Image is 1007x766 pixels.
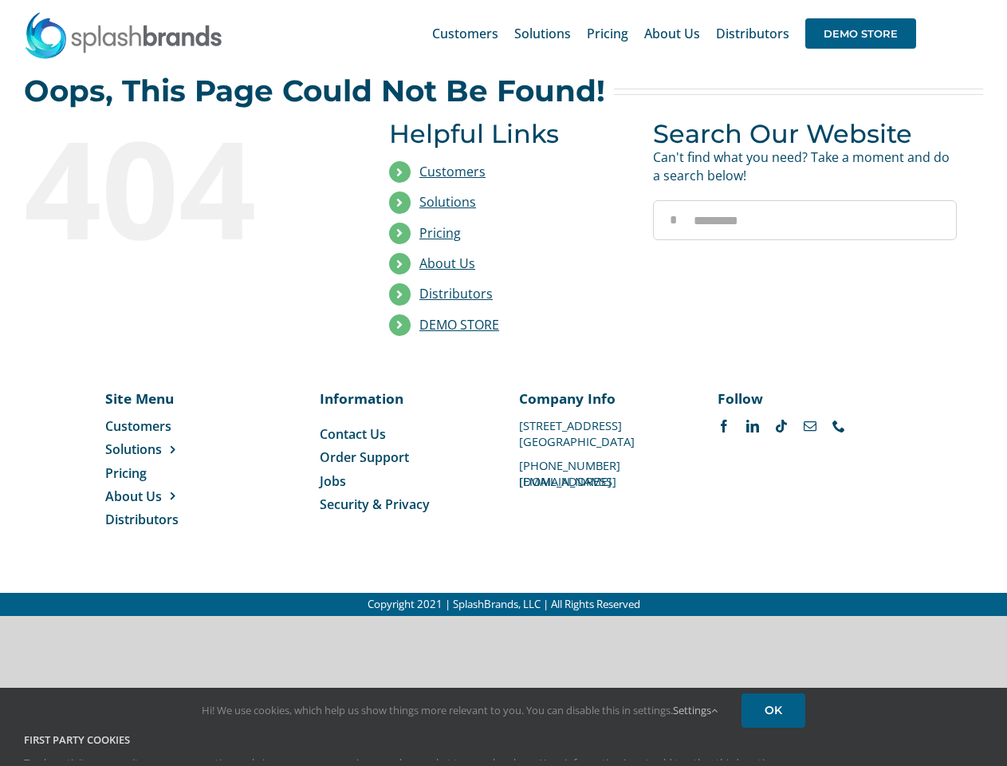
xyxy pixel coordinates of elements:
span: Solutions [514,27,571,40]
span: Customers [105,417,171,435]
a: Customers [105,417,213,435]
a: tiktok [775,420,788,432]
a: Order Support [320,448,488,466]
nav: Main Menu [432,8,916,59]
a: OK [741,693,805,728]
p: Follow [718,389,886,408]
a: About Us [419,255,475,272]
p: Company Info [519,389,687,408]
span: Pricing [587,27,628,40]
span: Hi! We use cookies, which help us show things more relevant to you. You can disable this in setti... [202,703,718,717]
img: SplashBrands.com Logo [24,11,223,59]
span: Contact Us [320,425,386,443]
a: About Us [105,488,213,505]
a: Settings [673,703,718,717]
h4: First Party Cookies [24,732,983,748]
a: DEMO STORE [805,8,916,59]
h3: Helpful Links [389,119,629,148]
a: Customers [419,163,486,180]
a: Jobs [320,472,488,490]
div: 404 [24,119,328,255]
a: Solutions [419,193,476,211]
p: Can't find what you need? Take a moment and do a search below! [653,148,957,184]
span: DEMO STORE [805,18,916,49]
span: Solutions [105,440,162,458]
span: Security & Privacy [320,496,430,513]
input: Search... [653,200,957,240]
span: Order Support [320,448,409,466]
a: Pricing [105,464,213,482]
span: Jobs [320,472,346,490]
h3: Search Our Website [653,119,957,148]
a: Contact Us [320,425,488,443]
nav: Menu [320,425,488,514]
a: facebook [718,420,730,432]
a: Security & Privacy [320,496,488,513]
span: Pricing [105,464,147,482]
a: DEMO STORE [419,316,499,334]
a: Pricing [587,8,628,59]
h2: Oops, This Page Could Not Be Found! [24,75,605,107]
p: Information [320,389,488,408]
span: Distributors [716,27,789,40]
a: Distributors [419,285,493,302]
a: Solutions [105,440,213,458]
a: Distributors [105,511,213,528]
a: linkedin [746,420,759,432]
a: Pricing [419,224,461,242]
nav: Menu [105,417,213,529]
a: mail [804,420,816,432]
p: Site Menu [105,389,213,408]
a: phone [832,420,845,432]
span: About Us [644,27,700,40]
span: About Us [105,488,162,505]
a: Distributors [716,8,789,59]
span: Customers [432,27,498,40]
a: Customers [432,8,498,59]
span: Distributors [105,511,179,528]
input: Search [653,200,693,240]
